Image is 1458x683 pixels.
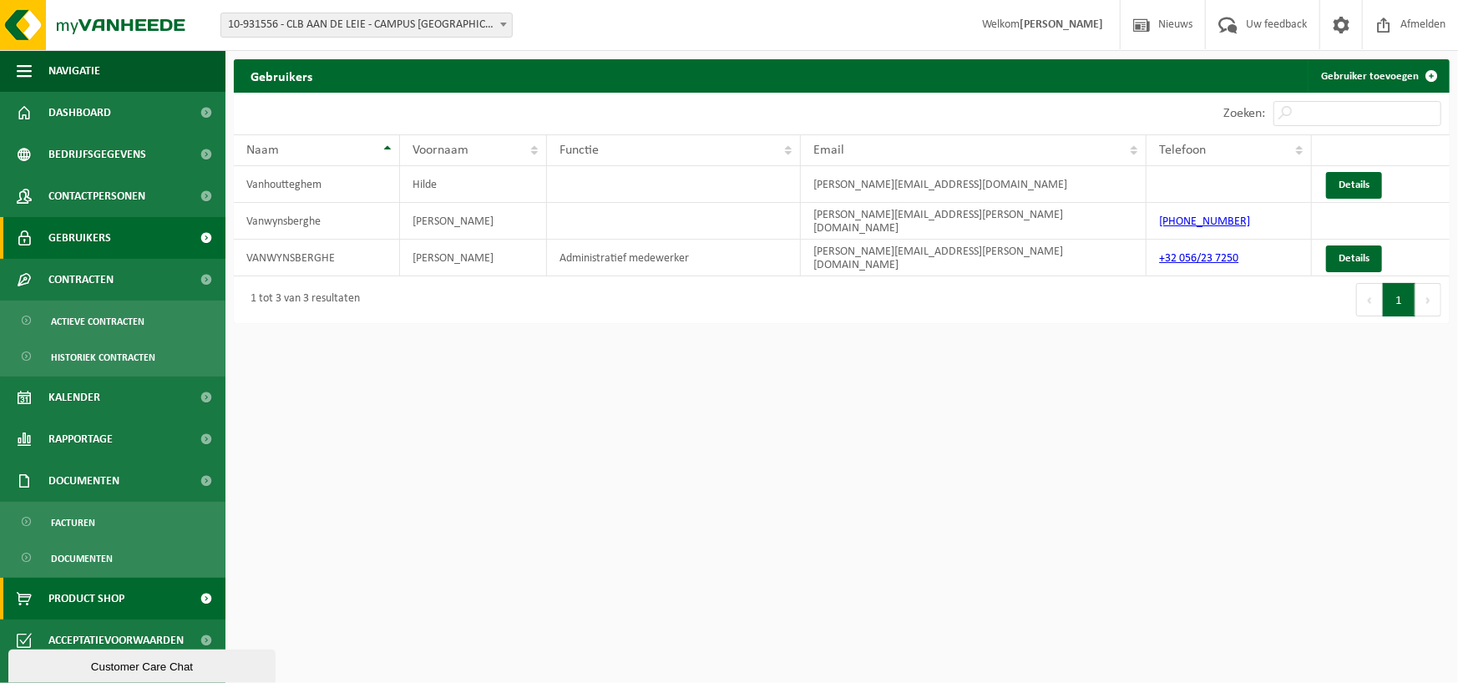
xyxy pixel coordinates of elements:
[234,166,400,203] td: Vanhoutteghem
[48,92,111,134] span: Dashboard
[234,59,329,92] h2: Gebruikers
[48,259,114,301] span: Contracten
[1326,245,1382,272] a: Details
[400,166,547,203] td: Hilde
[246,144,279,157] span: Naam
[400,240,547,276] td: [PERSON_NAME]
[234,203,400,240] td: Vanwynsberghe
[1159,252,1238,265] a: +32 056/23 7250
[1159,215,1250,228] a: [PHONE_NUMBER]
[8,646,279,683] iframe: chat widget
[1159,144,1206,157] span: Telefoon
[1415,283,1441,316] button: Next
[48,134,146,175] span: Bedrijfsgegevens
[51,543,113,574] span: Documenten
[221,13,512,37] span: 10-931556 - CLB AAN DE LEIE - CAMPUS CLB LEILAND - MENEN
[801,166,1147,203] td: [PERSON_NAME][EMAIL_ADDRESS][DOMAIN_NAME]
[48,377,100,418] span: Kalender
[559,144,599,157] span: Functie
[48,50,100,92] span: Navigatie
[51,341,155,373] span: Historiek contracten
[801,240,1147,276] td: [PERSON_NAME][EMAIL_ADDRESS][PERSON_NAME][DOMAIN_NAME]
[48,418,113,460] span: Rapportage
[1308,59,1448,93] a: Gebruiker toevoegen
[813,144,844,157] span: Email
[242,285,360,315] div: 1 tot 3 van 3 resultaten
[1326,172,1382,199] a: Details
[801,203,1147,240] td: [PERSON_NAME][EMAIL_ADDRESS][PERSON_NAME][DOMAIN_NAME]
[48,175,145,217] span: Contactpersonen
[220,13,513,38] span: 10-931556 - CLB AAN DE LEIE - CAMPUS CLB LEILAND - MENEN
[51,306,144,337] span: Actieve contracten
[48,578,124,620] span: Product Shop
[4,542,221,574] a: Documenten
[1020,18,1103,31] strong: [PERSON_NAME]
[1383,283,1415,316] button: 1
[4,506,221,538] a: Facturen
[48,217,111,259] span: Gebruikers
[4,305,221,336] a: Actieve contracten
[547,240,801,276] td: Administratief medewerker
[48,460,119,502] span: Documenten
[4,341,221,372] a: Historiek contracten
[48,620,184,661] span: Acceptatievoorwaarden
[413,144,468,157] span: Voornaam
[1223,108,1265,121] label: Zoeken:
[234,240,400,276] td: VANWYNSBERGHE
[400,203,547,240] td: [PERSON_NAME]
[1356,283,1383,316] button: Previous
[51,507,95,539] span: Facturen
